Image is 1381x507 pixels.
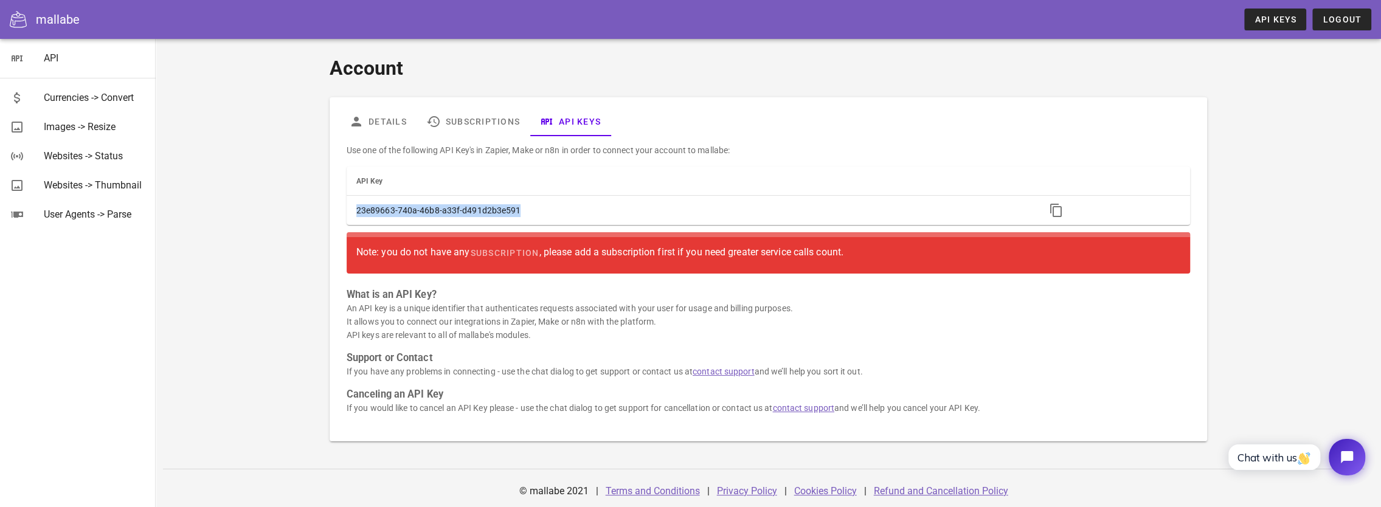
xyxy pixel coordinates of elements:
div: Images -> Resize [44,121,146,133]
p: An API key is a unique identifier that authenticates requests associated with your user for usage... [347,302,1190,342]
th: API Key: Not sorted. Activate to sort ascending. [347,167,1036,196]
h3: Canceling an API Key [347,388,1190,401]
a: API Keys [1244,9,1306,30]
div: Note: you do not have any , please add a subscription first if you need greater service calls count. [356,242,1180,264]
h3: What is an API Key? [347,288,1190,302]
p: Use one of the following API Key's in Zapier, Make or n8n in order to connect your account to mal... [347,143,1190,157]
span: API Keys [1254,15,1296,24]
div: Currencies -> Convert [44,92,146,103]
div: | [707,477,710,506]
div: | [864,477,867,506]
div: Websites -> Status [44,150,146,162]
h1: Account [330,53,1207,83]
h3: Support or Contact [347,351,1190,365]
button: Logout [1312,9,1371,30]
a: Cookies Policy [794,485,857,497]
p: If you would like to cancel an API Key please - use the chat dialog to get support for cancellati... [347,401,1190,415]
div: | [784,477,787,506]
a: Subscriptions [417,107,530,136]
a: Refund and Cancellation Policy [874,485,1008,497]
a: Details [339,107,417,136]
a: Privacy Policy [717,485,777,497]
td: 23e89663-740a-46b8-a33f-d491d2b3e591 [347,196,1036,225]
span: Logout [1322,15,1362,24]
iframe: Tidio Chat [1215,429,1376,486]
div: Websites -> Thumbnail [44,179,146,191]
div: | [596,477,598,506]
a: contact support [693,367,755,376]
span: subscription [469,248,539,258]
a: contact support [772,403,834,413]
p: If you have any problems in connecting - use the chat dialog to get support or contact us at and ... [347,365,1190,378]
div: User Agents -> Parse [44,209,146,220]
div: © mallabe 2021 [512,477,596,506]
a: Terms and Conditions [606,485,700,497]
div: mallabe [36,10,80,29]
a: API Keys [530,107,611,136]
div: API [44,52,146,64]
a: subscription [469,242,539,264]
span: API Key [356,177,383,185]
